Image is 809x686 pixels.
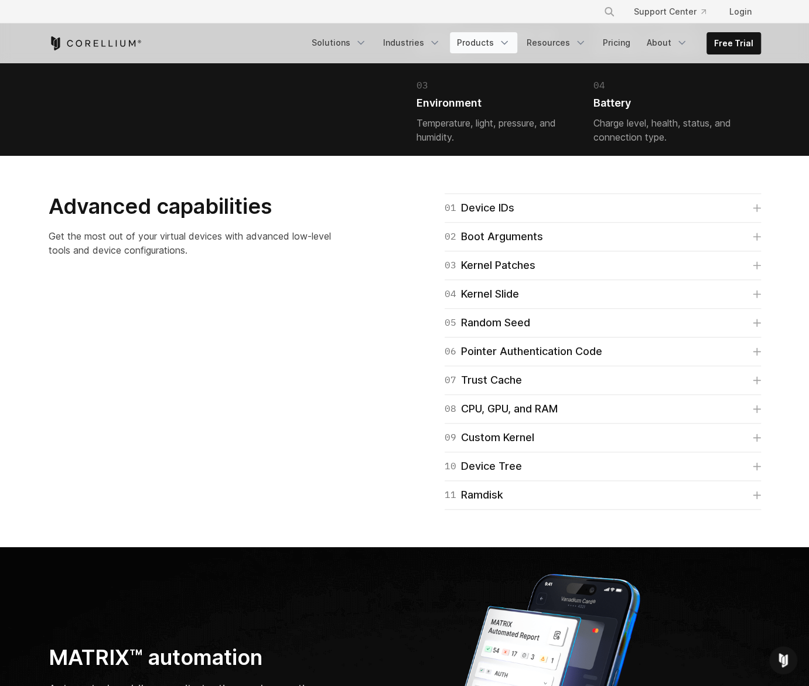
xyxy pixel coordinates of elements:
[445,343,761,360] a: 06Pointer Authentication Code
[445,286,456,302] span: 04
[417,79,568,91] div: 03
[49,229,349,257] p: Get the most out of your virtual devices with advanced low-level tools and device configurations.
[49,644,335,671] h3: MATRIX™ automation
[593,97,745,110] h4: Battery
[445,343,456,360] span: 06
[707,33,760,54] a: Free Trial
[445,315,456,331] span: 05
[596,32,637,53] a: Pricing
[445,343,602,360] div: Pointer Authentication Code
[640,32,695,53] a: About
[445,257,535,274] div: Kernel Patches
[445,401,761,417] a: 08CPU, GPU, and RAM
[417,116,568,144] p: Temperature, light, pressure, and humidity.
[445,429,456,446] span: 09
[305,32,761,54] div: Navigation Menu
[445,401,558,417] div: CPU, GPU, and RAM
[445,458,456,475] span: 10
[445,257,761,274] a: 03Kernel Patches
[445,200,514,216] div: Device IDs
[445,228,543,245] div: Boot Arguments
[593,79,745,91] div: 04
[593,116,745,144] p: Charge level, health, status, and connection type.
[445,372,761,388] a: 07Trust Cache
[376,32,448,53] a: Industries
[769,646,797,674] div: Open Intercom Messenger
[445,487,761,503] a: 11Ramdisk
[445,372,522,388] div: Trust Cache
[445,286,519,302] div: Kernel Slide
[445,286,761,302] a: 04Kernel Slide
[49,193,349,220] h2: Advanced capabilities
[624,1,715,22] a: Support Center
[445,487,456,503] span: 11
[445,458,761,475] a: 10Device Tree
[445,315,530,331] div: Random Seed
[49,36,142,50] a: Corellium Home
[417,97,568,110] h4: Environment
[445,257,456,274] span: 03
[445,228,761,245] a: 02Boot Arguments
[445,200,456,216] span: 01
[445,372,456,388] span: 07
[599,1,620,22] button: Search
[445,200,761,216] a: 01Device IDs
[445,487,503,503] div: Ramdisk
[445,401,456,417] span: 08
[305,32,374,53] a: Solutions
[445,228,456,245] span: 02
[520,32,593,53] a: Resources
[720,1,761,22] a: Login
[445,315,761,331] a: 05Random Seed
[445,429,761,446] a: 09Custom Kernel
[445,429,534,446] div: Custom Kernel
[450,32,517,53] a: Products
[589,1,761,22] div: Navigation Menu
[445,458,522,475] div: Device Tree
